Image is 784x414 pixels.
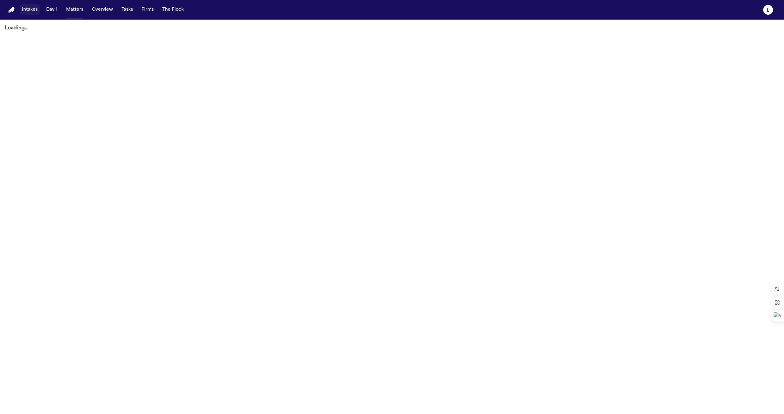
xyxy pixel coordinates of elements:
[119,4,135,15] button: Tasks
[7,7,15,13] a: Home
[89,4,115,15] button: Overview
[20,4,40,15] button: Intakes
[139,4,156,15] button: Firms
[5,24,779,32] p: Loading...
[44,4,60,15] button: Day 1
[160,4,186,15] button: The Flock
[64,4,86,15] button: Matters
[7,7,15,13] img: Finch Logo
